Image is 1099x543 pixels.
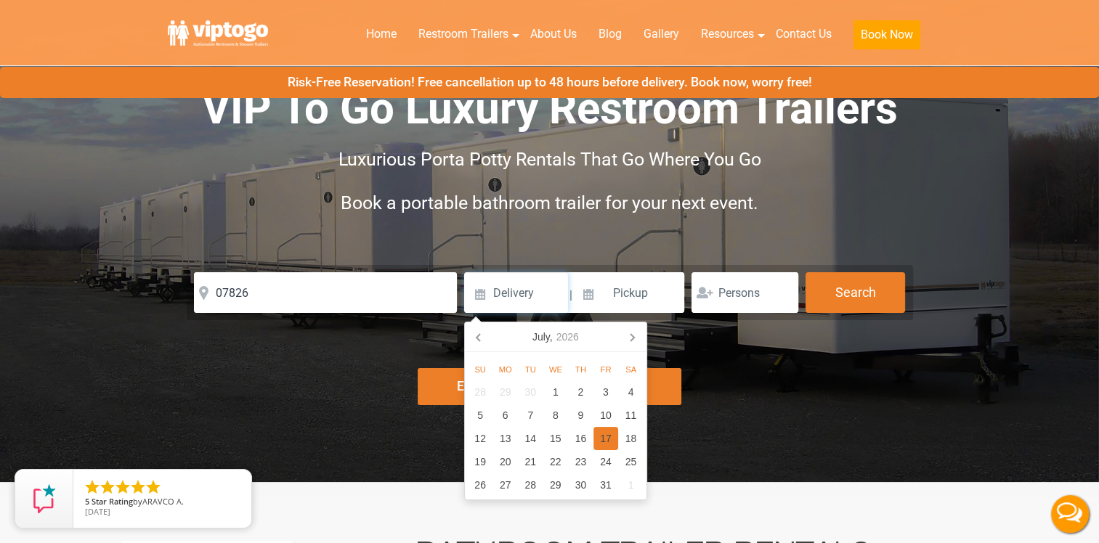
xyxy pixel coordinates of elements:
span: Book a portable bathroom trailer for your next event. [341,192,758,213]
div: Sa [618,361,644,378]
div: 19 [468,450,493,473]
a: Blog [588,18,633,50]
div: 30 [518,380,543,404]
div: 16 [568,427,593,450]
li:  [99,478,116,496]
li:  [84,478,101,496]
img: Review Rating [30,484,59,513]
div: 20 [492,450,518,473]
li:  [145,478,162,496]
div: 28 [518,473,543,497]
div: 9 [568,404,593,427]
a: About Us [519,18,588,50]
div: 5 [468,404,493,427]
div: 12 [468,427,493,450]
div: 30 [568,473,593,497]
div: 31 [593,473,619,497]
div: Mo [492,361,518,378]
span: ARAVCO A. [142,496,184,507]
div: 13 [492,427,518,450]
a: Home [355,18,407,50]
div: 17 [593,427,619,450]
div: 4 [618,380,644,404]
a: Contact Us [765,18,843,50]
input: Persons [692,272,798,313]
div: 1 [543,380,568,404]
a: Restroom Trailers [407,18,519,50]
div: Su [468,361,493,378]
div: 22 [543,450,568,473]
div: We [543,361,569,378]
div: 6 [492,404,518,427]
div: 18 [618,427,644,450]
a: Gallery [633,18,690,50]
div: Tu [518,361,543,378]
div: 28 [468,380,493,404]
div: 3 [593,380,619,404]
li:  [114,478,131,496]
button: Search [806,272,905,313]
span: VIP To Go Luxury Restroom Trailers [202,83,898,134]
span: [DATE] [85,506,110,517]
div: Th [568,361,593,378]
li:  [129,478,147,496]
div: 2 [568,380,593,404]
div: 29 [543,473,568,497]
div: 15 [543,427,568,450]
div: 11 [618,404,644,427]
div: 23 [568,450,593,473]
div: 25 [618,450,644,473]
div: Explore Restroom Trailers [418,368,681,405]
span: 5 [85,496,89,507]
div: 26 [468,473,493,497]
div: 21 [518,450,543,473]
span: by [85,497,240,507]
div: July, [527,325,585,348]
button: Book Now [853,20,920,49]
div: 7 [518,404,543,427]
button: Live Chat [1041,485,1099,543]
i: 2026 [556,328,579,346]
div: 24 [593,450,619,473]
input: Delivery [464,272,568,313]
a: Resources [690,18,765,50]
span: | [569,272,572,319]
div: 29 [492,380,518,404]
div: 8 [543,404,568,427]
div: Fr [593,361,619,378]
span: Star Rating [92,496,133,507]
div: 1 [618,473,644,497]
div: 27 [492,473,518,497]
input: Pickup [575,272,685,313]
div: 10 [593,404,619,427]
div: 14 [518,427,543,450]
a: Book Now [843,18,931,58]
input: Where do you need your restroom? [194,272,457,313]
span: Luxurious Porta Potty Rentals That Go Where You Go [338,149,761,170]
